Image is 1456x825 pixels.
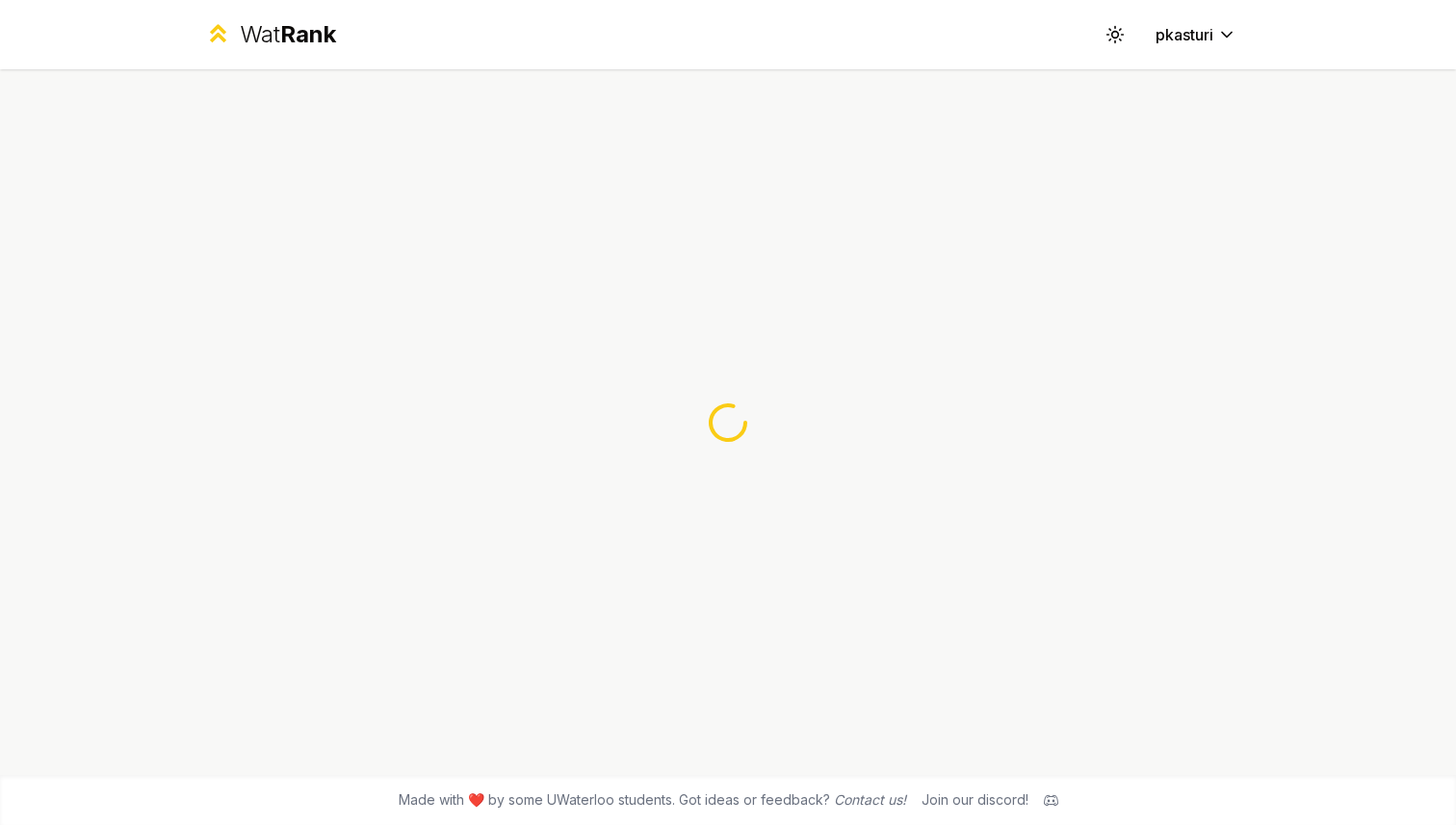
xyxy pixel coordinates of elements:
a: Contact us! [834,791,906,808]
span: Made with ❤️ by some UWaterloo students. Got ideas or feedback? [399,790,906,810]
a: WatRank [204,19,336,50]
div: Join our discord! [922,790,1028,810]
span: Rank [280,20,336,48]
span: pkasturi [1156,23,1213,46]
button: pkasturi [1140,17,1252,52]
div: Wat [240,19,336,50]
